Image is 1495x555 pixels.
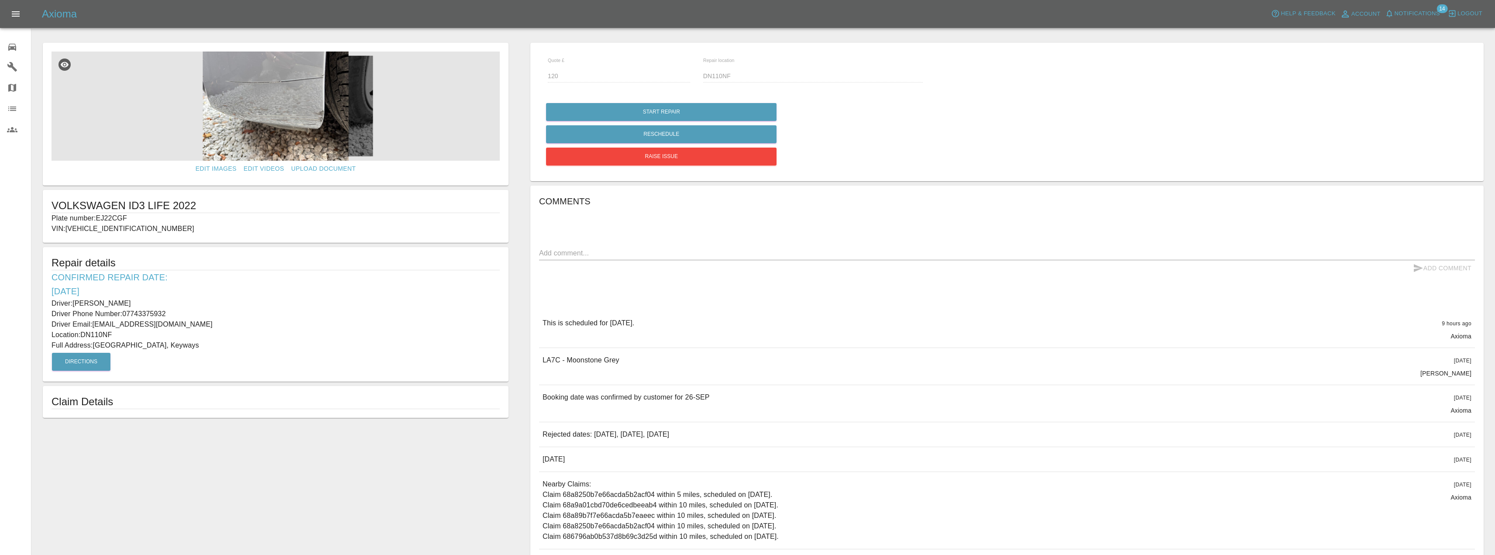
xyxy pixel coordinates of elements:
button: Open drawer [5,3,26,24]
p: Nearby Claims: Claim 68a8250b7e66acda5b2acf04 within 5 miles, scheduled on [DATE]. Claim 68a9a01c... [543,479,779,542]
span: [DATE] [1454,395,1471,401]
p: Axioma [1450,332,1471,341]
span: Notifications [1395,9,1440,19]
h1: VOLKSWAGEN ID3 LIFE 2022 [52,199,500,213]
a: Account [1338,7,1383,21]
p: This is scheduled for [DATE]. [543,318,634,328]
p: Location: DN110NF [52,330,500,340]
p: Driver: [PERSON_NAME] [52,298,500,309]
button: Raise issue [546,148,777,165]
span: [DATE] [1454,358,1471,364]
span: 9 hours ago [1442,321,1471,327]
button: Logout [1446,7,1485,21]
a: Upload Document [288,161,359,177]
button: Start Repair [546,103,777,121]
button: Reschedule [546,125,777,143]
img: a74433ce-79a3-4dba-9ec7-229b26f33c81 [52,52,500,161]
span: Logout [1457,9,1482,19]
h6: Comments [539,194,1475,208]
p: Booking date was confirmed by customer for 26-SEP [543,392,710,403]
span: Account [1351,9,1381,19]
h6: Confirmed Repair Date: [DATE] [52,270,500,298]
p: Axioma [1450,406,1471,415]
span: 14 [1437,4,1447,13]
h1: Claim Details [52,395,500,409]
p: Plate number: EJ22CGF [52,213,500,224]
p: Axioma [1450,493,1471,502]
span: Repair location [703,58,735,63]
p: LA7C - Moonstone Grey [543,355,619,365]
span: [DATE] [1454,482,1471,488]
p: [DATE] [543,454,565,465]
span: Quote £ [548,58,564,63]
span: [DATE] [1454,432,1471,438]
h5: Axioma [42,7,77,21]
p: Rejected dates: [DATE], [DATE], [DATE] [543,429,669,440]
button: Notifications [1383,7,1442,21]
button: Help & Feedback [1269,7,1337,21]
p: Driver Email: [EMAIL_ADDRESS][DOMAIN_NAME] [52,319,500,330]
span: [DATE] [1454,457,1471,463]
a: Edit Images [192,161,240,177]
h5: Repair details [52,256,500,270]
span: Help & Feedback [1281,9,1335,19]
p: Full Address: [GEOGRAPHIC_DATA], Keyways [52,340,500,351]
p: VIN: [VEHICLE_IDENTIFICATION_NUMBER] [52,224,500,234]
button: Directions [52,353,110,371]
p: Driver Phone Number: 07743375932 [52,309,500,319]
p: [PERSON_NAME] [1420,369,1471,378]
a: Edit Videos [240,161,288,177]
